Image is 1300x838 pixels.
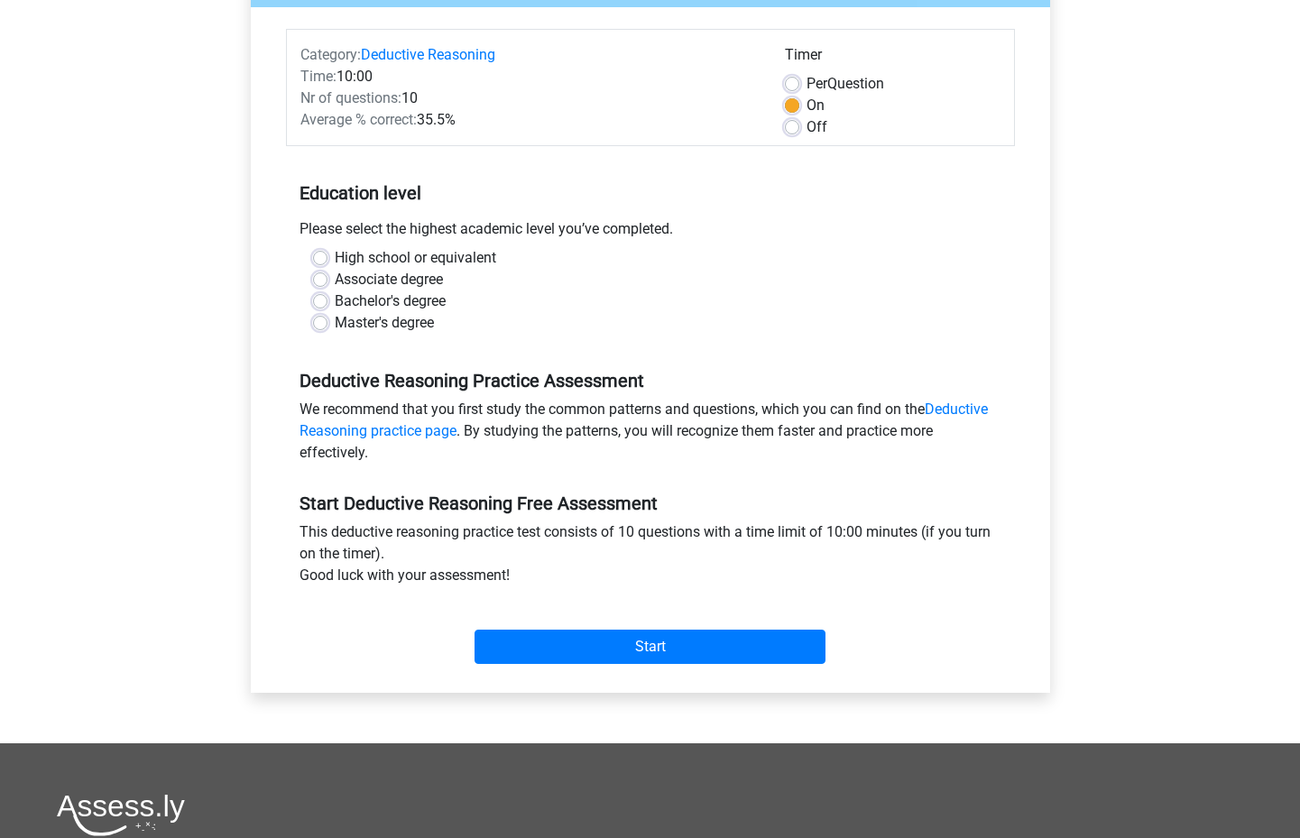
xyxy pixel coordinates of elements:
span: Average % correct: [300,111,417,128]
span: Time: [300,68,337,85]
h5: Deductive Reasoning Practice Assessment [300,370,1001,391]
label: High school or equivalent [335,247,496,269]
div: Timer [785,44,1000,73]
div: 10:00 [287,66,771,87]
h5: Education level [300,175,1001,211]
h5: Start Deductive Reasoning Free Assessment [300,493,1001,514]
span: Nr of questions: [300,89,401,106]
div: 35.5% [287,109,771,131]
input: Start [475,630,825,664]
img: Assessly logo [57,794,185,836]
label: On [807,95,825,116]
div: This deductive reasoning practice test consists of 10 questions with a time limit of 10:00 minute... [286,521,1015,594]
a: Deductive Reasoning [361,46,495,63]
span: Per [807,75,827,92]
label: Off [807,116,827,138]
span: Category: [300,46,361,63]
div: We recommend that you first study the common patterns and questions, which you can find on the . ... [286,399,1015,471]
div: Please select the highest academic level you’ve completed. [286,218,1015,247]
label: Question [807,73,884,95]
label: Associate degree [335,269,443,290]
label: Master's degree [335,312,434,334]
label: Bachelor's degree [335,290,446,312]
div: 10 [287,87,771,109]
